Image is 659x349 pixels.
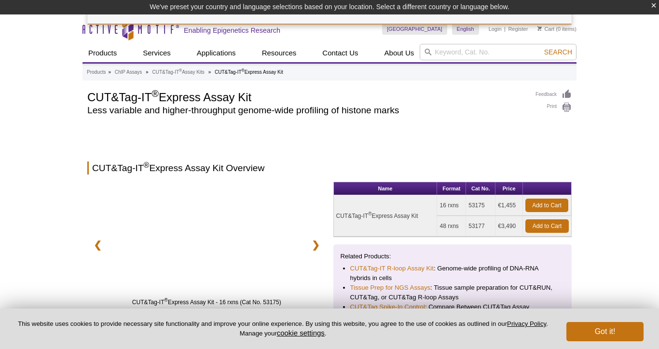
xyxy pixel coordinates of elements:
sup: ® [165,297,168,303]
a: Products [82,44,123,62]
a: Privacy Policy [507,320,546,327]
a: Print [535,102,572,113]
td: CUT&Tag-IT Express Assay Kit [334,195,438,237]
a: Add to Cart [525,219,569,233]
a: CUT&Tag-IT R-loop Assay Kit [350,264,434,273]
td: 53175 [466,195,495,216]
td: €1,455 [495,195,523,216]
a: Add to Cart [525,199,568,212]
li: CUT&Tag-IT Express Assay Kit [215,69,283,75]
a: Register [508,26,528,32]
td: 48 rxns [437,216,466,237]
a: About Us [379,44,420,62]
a: ❮ [87,234,108,256]
th: Name [334,182,438,195]
input: Keyword, Cat. No. [420,44,577,60]
li: | [504,23,506,35]
a: Resources [256,44,302,62]
h1: CUT&Tag-IT Express Assay Kit [87,89,526,104]
span: CUT&Tag-IT Express Assay Kit - 16 rxns (Cat No. 53175) [111,297,302,307]
sup: ® [368,211,371,216]
a: CUT&Tag Spike-In Control [350,302,425,312]
a: ❯ [305,234,326,256]
sup: ® [151,88,159,99]
li: (0 items) [537,23,577,35]
li: » [146,69,149,75]
button: cookie settings [277,329,325,337]
button: Got it! [566,322,644,341]
th: Cat No. [466,182,495,195]
a: Products [87,68,106,77]
a: Services [137,44,177,62]
td: 16 rxns [437,195,466,216]
h2: Enabling Epigenetics Research [184,26,280,35]
li: : Tissue sample preparation for CUT&RUN, CUT&Tag, or CUT&Tag R-loop Assays [350,283,555,302]
sup: ® [144,161,150,169]
li: : Compare Between CUT&Tag Assay Datasets with Confidence [350,302,555,322]
a: Login [489,26,502,32]
th: Format [437,182,466,195]
span: Search [544,48,572,56]
a: Feedback [535,89,572,100]
li: : Genome-wide profiling of DNA-RNA hybrids in cells [350,264,555,283]
button: Search [541,48,575,56]
a: Tissue Prep for NGS Assays [350,283,431,293]
td: €3,490 [495,216,523,237]
img: Your Cart [537,26,542,31]
li: » [208,69,211,75]
a: Applications [191,44,242,62]
a: English [452,23,479,35]
sup: ® [242,68,245,73]
p: Related Products: [341,252,565,261]
h2: Less variable and higher-throughput genome-wide profiling of histone marks [87,106,526,115]
a: ChIP Assays [115,68,142,77]
a: CUT&Tag-IT®Assay Kits [152,68,204,77]
a: Contact Us [316,44,364,62]
a: Cart [537,26,554,32]
sup: ® [179,68,182,73]
th: Price [495,182,523,195]
p: This website uses cookies to provide necessary site functionality and improve your online experie... [15,320,550,338]
h2: CUT&Tag-IT Express Assay Kit Overview [87,161,572,174]
a: [GEOGRAPHIC_DATA] [382,23,447,35]
td: 53177 [466,216,495,237]
li: » [108,69,111,75]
